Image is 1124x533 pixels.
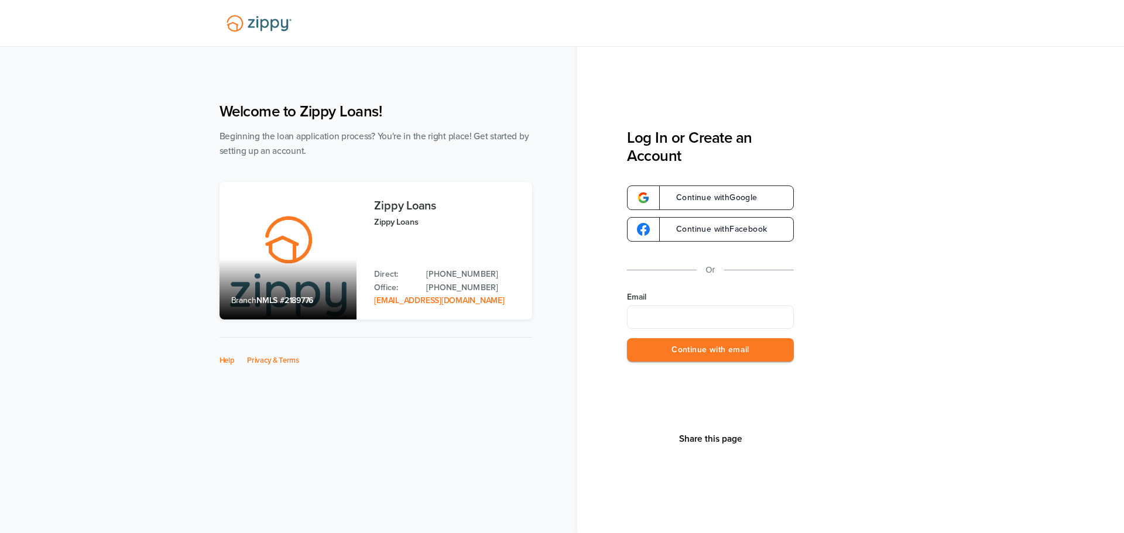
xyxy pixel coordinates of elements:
span: Continue with Facebook [664,225,767,233]
img: google-logo [637,191,650,204]
p: Direct: [374,268,414,281]
button: Continue with email [627,338,794,362]
h3: Zippy Loans [374,200,520,212]
h3: Log In or Create an Account [627,129,794,165]
a: Help [220,356,235,365]
span: NMLS #2189776 [256,295,313,305]
p: Zippy Loans [374,215,520,229]
span: Continue with Google [664,194,758,202]
button: Share This Page [676,433,746,445]
img: Lender Logo [220,10,299,37]
a: google-logoContinue withGoogle [627,185,794,210]
a: google-logoContinue withFacebook [627,217,794,242]
p: Office: [374,281,414,294]
a: Direct Phone: 512-975-2947 [426,268,520,281]
input: Email Address [627,305,794,329]
span: Branch [231,295,257,305]
img: google-logo [637,223,650,236]
a: Email Address: zippyguide@zippymh.com [374,295,504,305]
a: Office Phone: 512-975-2947 [426,281,520,294]
p: Or [706,263,715,277]
h1: Welcome to Zippy Loans! [220,102,532,121]
span: Beginning the loan application process? You're in the right place! Get started by setting up an a... [220,131,529,156]
label: Email [627,291,794,303]
a: Privacy & Terms [247,356,299,365]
